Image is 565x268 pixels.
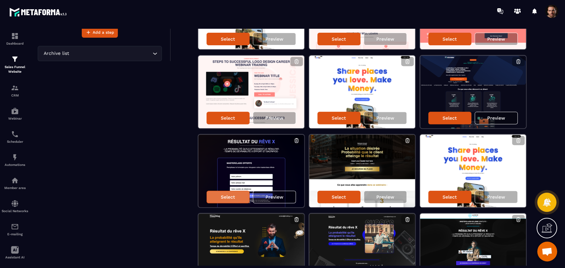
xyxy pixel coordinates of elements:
p: Preview [487,194,505,200]
p: Social Networks [2,209,28,213]
span: Add a step [93,29,114,36]
a: formationformationSales Funnel Website [2,50,28,79]
p: Select [332,194,346,200]
div: Search for option [38,46,162,61]
img: email [11,223,19,231]
p: Preview [265,194,283,200]
img: automations [11,107,19,115]
p: Select [332,115,346,121]
img: image [420,56,526,128]
p: Preview [487,36,505,42]
a: automationsautomationsMember area [2,172,28,195]
p: Scheduler [2,140,28,143]
span: Archive list [42,50,71,57]
a: automationsautomationsWebinar [2,102,28,125]
img: automations [11,153,19,161]
p: Preview [265,36,283,42]
a: social-networksocial-networkSocial Networks [2,195,28,218]
img: scheduler [11,130,19,138]
p: Member area [2,186,28,190]
p: Preview [487,115,505,121]
p: Select [221,36,235,42]
img: formation [11,84,19,92]
a: Assistant AI [2,241,28,264]
img: image [198,56,304,128]
p: Automations [2,163,28,167]
a: formationformationCRM [2,79,28,102]
p: Preview [376,36,394,42]
p: E-mailing [2,232,28,236]
p: Webinar [2,117,28,120]
p: Select [443,194,457,200]
p: Preview [265,115,283,121]
img: image [309,56,415,128]
img: image [420,134,526,207]
p: Preview [376,115,394,121]
p: CRM [2,94,28,97]
p: Select [443,36,457,42]
p: Select [221,194,235,200]
p: Select [443,115,457,121]
img: logo [9,6,69,18]
p: Preview [376,194,394,200]
p: Select [332,36,346,42]
a: formationformationDashboard [2,27,28,50]
input: Search for option [71,50,151,57]
img: formation [11,32,19,40]
button: Add a step [82,27,118,38]
img: automations [11,176,19,184]
a: emailemailE-mailing [2,218,28,241]
div: Mở cuộc trò chuyện [537,242,557,261]
a: schedulerschedulerScheduler [2,125,28,148]
img: image [309,134,415,207]
img: image [198,134,304,207]
a: automationsautomationsAutomations [2,148,28,172]
p: Assistant AI [2,255,28,259]
p: Dashboard [2,42,28,45]
p: Sales Funnel Website [2,65,28,74]
img: formation [11,55,19,63]
img: social-network [11,200,19,208]
p: Select [221,115,235,121]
